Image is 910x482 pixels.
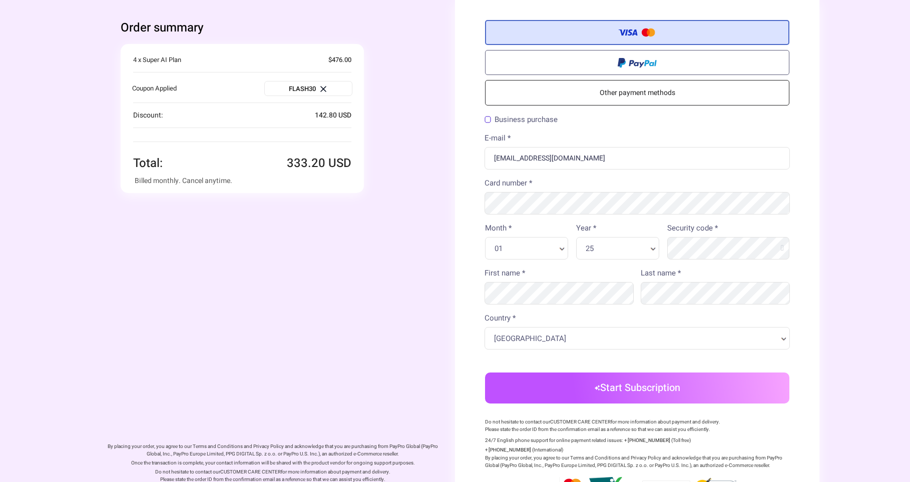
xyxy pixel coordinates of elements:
[103,459,442,467] p: Once the transaction is complete, your contact information will be shared with the product vendor...
[586,243,646,253] span: 25
[550,418,611,425] a: CUSTOMER CARE CENTER
[494,333,776,343] span: [GEOGRAPHIC_DATA]
[132,83,177,93] div: Coupon Applied
[328,55,351,65] span: $476.00
[485,177,532,189] label: Card number *
[338,110,351,120] span: USD
[135,175,350,186] div: Billed monthly. Cancel anytime.
[485,454,789,469] p: By placing your order, you agree to our Terms and Conditions and Privacy Policy and acknowledge t...
[121,20,425,36] div: Order summary
[667,222,718,234] label: Security code *
[485,80,789,105] a: Other payment methods
[586,243,659,256] a: 25
[328,154,351,172] span: USD
[532,446,563,453] span: (International)
[495,243,568,256] a: 01
[576,222,596,234] label: Year *
[289,86,316,92] span: FLASH30
[494,333,789,346] a: [GEOGRAPHIC_DATA]
[485,418,789,433] p: Do not hesitate to contact our for more information about payment and delivery. Please state the ...
[495,243,555,253] span: 01
[308,154,325,172] i: .20
[624,437,670,444] b: + [PHONE_NUMBER]
[671,437,691,444] span: (Toll free)
[318,84,328,94] img: close
[485,437,623,444] p: 24/7 English phone support for online payment related issues:
[485,312,516,324] label: Country *
[103,443,442,458] p: By placing your order, you agree to our Terms and Conditions and Privacy Policy and acknowledge t...
[133,110,163,120] span: Discount:
[595,385,600,391] img: icon
[133,154,163,172] span: Total:
[641,267,681,279] label: Last name *
[485,372,789,403] button: Start Subscription
[133,55,181,65] span: 4 x Super AI Plan
[485,446,531,453] b: + [PHONE_NUMBER]
[485,116,558,123] label: Business purchase
[220,468,281,475] a: CUSTOMER CARE CENTER
[485,267,525,279] label: First name *
[485,222,512,234] label: Month *
[485,132,511,144] label: E-mail *
[287,154,325,172] span: 333
[315,110,337,120] span: 142
[327,110,337,120] i: .80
